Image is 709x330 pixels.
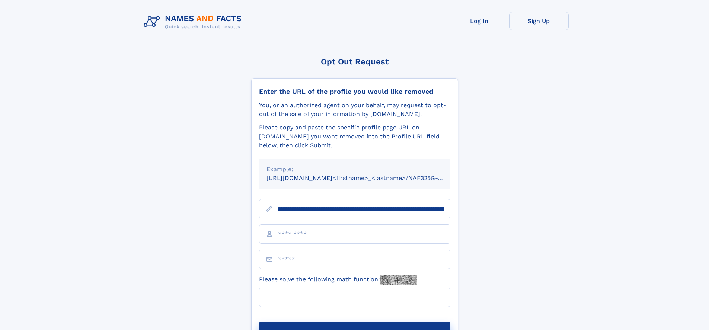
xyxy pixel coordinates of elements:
[141,12,248,32] img: Logo Names and Facts
[259,101,450,119] div: You, or an authorized agent on your behalf, may request to opt-out of the sale of your informatio...
[251,57,458,66] div: Opt Out Request
[259,123,450,150] div: Please copy and paste the specific profile page URL on [DOMAIN_NAME] you want removed into the Pr...
[509,12,569,30] a: Sign Up
[259,87,450,96] div: Enter the URL of the profile you would like removed
[266,165,443,174] div: Example:
[266,174,464,182] small: [URL][DOMAIN_NAME]<firstname>_<lastname>/NAF325G-xxxxxxxx
[259,275,417,285] label: Please solve the following math function:
[450,12,509,30] a: Log In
